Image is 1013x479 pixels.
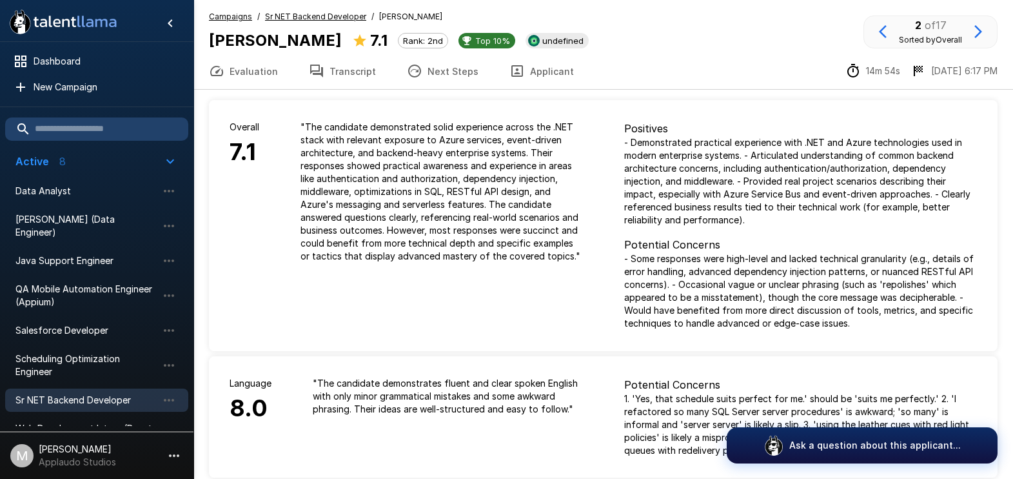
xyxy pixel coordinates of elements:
p: Potential Concerns [624,377,978,392]
h6: 8.0 [230,390,271,427]
span: [PERSON_NAME] [379,10,442,23]
span: undefined [537,36,589,46]
button: Applicant [494,53,589,89]
button: Transcript [293,53,391,89]
u: Sr NET Backend Developer [265,12,366,21]
p: Ask a question about this applicant... [789,439,961,452]
div: The date and time when the interview was completed [910,63,998,79]
b: 7.1 [370,31,388,50]
button: Ask a question about this applicant... [727,427,998,464]
span: of 17 [925,19,947,32]
span: / [257,10,260,23]
p: [DATE] 6:17 PM [931,65,998,77]
img: logo_glasses@2x.png [763,435,784,456]
span: / [371,10,374,23]
button: Evaluation [193,53,293,89]
div: The time between starting and completing the interview [845,63,900,79]
p: Overall [230,121,259,134]
img: smartrecruiters_logo.jpeg [528,35,540,46]
button: Next Steps [391,53,494,89]
b: [PERSON_NAME] [209,31,342,50]
p: Potential Concerns [624,237,978,252]
b: 2 [915,19,921,32]
p: " The candidate demonstrates fluent and clear spoken English with only minor grammatical mistakes... [313,377,583,416]
p: " The candidate demonstrated solid experience across the .NET stack with relevant exposure to Azu... [300,121,583,263]
p: - Some responses were high-level and lacked technical granularity (e.g., details of error handlin... [624,252,978,330]
p: 1. 'Yes, that schedule suits perfect for me.' should be 'suits me perfectly.' 2. 'I refactored so... [624,392,978,457]
u: Campaigns [209,12,252,21]
h6: 7.1 [230,134,259,171]
span: Top 10% [470,36,515,46]
div: View profile in SmartRecruiters [526,33,589,48]
p: - Demonstrated practical experience with .NET and Azure technologies used in modern enterprise sy... [624,136,978,227]
span: Sorted by Overall [899,35,962,45]
p: 14m 54s [866,65,900,77]
p: Language [230,377,271,390]
p: Positives [624,121,978,136]
span: Rank: 2nd [398,36,447,46]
